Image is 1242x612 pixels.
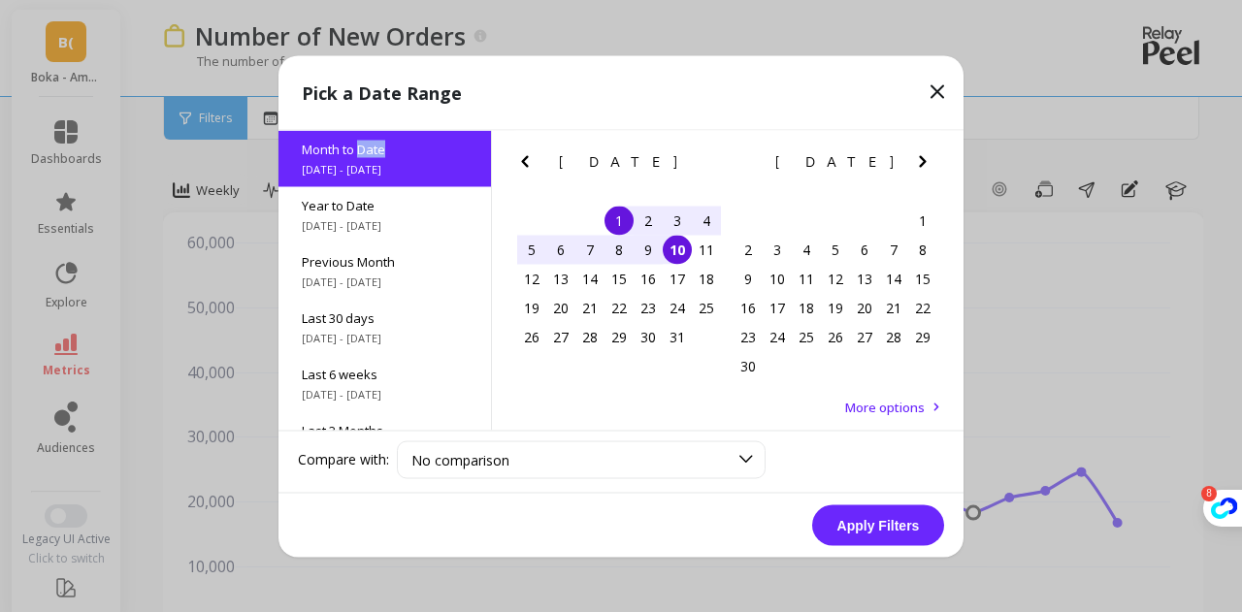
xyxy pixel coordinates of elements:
div: Choose Tuesday, October 28th, 2025 [575,322,605,351]
button: Previous Month [513,149,544,180]
div: Choose Sunday, November 16th, 2025 [734,293,763,322]
div: Choose Wednesday, October 8th, 2025 [605,235,634,264]
div: Choose Wednesday, November 12th, 2025 [821,264,850,293]
div: Choose Sunday, November 2nd, 2025 [734,235,763,264]
div: Choose Thursday, November 13th, 2025 [850,264,879,293]
div: Choose Monday, October 13th, 2025 [546,264,575,293]
div: Choose Monday, October 20th, 2025 [546,293,575,322]
button: Next Month [695,149,726,180]
div: Choose Thursday, October 16th, 2025 [634,264,663,293]
div: Choose Friday, October 10th, 2025 [663,235,692,264]
div: Choose Sunday, October 26th, 2025 [517,322,546,351]
span: [DATE] - [DATE] [302,274,468,289]
span: Previous Month [302,252,468,270]
div: Choose Friday, November 7th, 2025 [879,235,908,264]
div: Choose Tuesday, November 4th, 2025 [792,235,821,264]
div: Choose Wednesday, October 15th, 2025 [605,264,634,293]
div: Choose Tuesday, October 21st, 2025 [575,293,605,322]
div: Choose Tuesday, October 7th, 2025 [575,235,605,264]
div: Choose Saturday, November 22nd, 2025 [908,293,937,322]
span: No comparison [411,450,509,468]
div: Choose Friday, November 14th, 2025 [879,264,908,293]
div: Choose Friday, October 31st, 2025 [663,322,692,351]
button: Apply Filters [812,504,944,545]
div: Choose Friday, October 3rd, 2025 [663,206,692,235]
div: month 2025-11 [734,206,937,380]
label: Compare with: [298,450,389,469]
p: Pick a Date Range [302,79,462,106]
span: [DATE] - [DATE] [302,217,468,233]
div: Choose Monday, November 17th, 2025 [763,293,792,322]
div: Choose Wednesday, November 5th, 2025 [821,235,850,264]
div: Choose Sunday, October 5th, 2025 [517,235,546,264]
div: Choose Sunday, October 12th, 2025 [517,264,546,293]
span: Last 30 days [302,308,468,326]
div: Choose Saturday, October 25th, 2025 [692,293,721,322]
div: Choose Tuesday, November 18th, 2025 [792,293,821,322]
div: month 2025-10 [517,206,721,351]
span: Year to Date [302,196,468,213]
div: Choose Wednesday, October 1st, 2025 [605,206,634,235]
div: Choose Sunday, October 19th, 2025 [517,293,546,322]
div: Choose Tuesday, October 14th, 2025 [575,264,605,293]
div: Choose Sunday, November 30th, 2025 [734,351,763,380]
div: Choose Thursday, October 23rd, 2025 [634,293,663,322]
div: Choose Saturday, October 4th, 2025 [692,206,721,235]
div: Choose Friday, November 28th, 2025 [879,322,908,351]
span: [DATE] - [DATE] [302,161,468,177]
div: Choose Sunday, November 9th, 2025 [734,264,763,293]
span: Month to Date [302,140,468,157]
div: Choose Thursday, November 20th, 2025 [850,293,879,322]
div: Choose Monday, November 24th, 2025 [763,322,792,351]
div: Choose Tuesday, November 25th, 2025 [792,322,821,351]
div: Choose Monday, November 3rd, 2025 [763,235,792,264]
button: Next Month [911,149,942,180]
span: Last 3 Months [302,421,468,438]
div: Choose Wednesday, October 22nd, 2025 [605,293,634,322]
div: Choose Monday, October 27th, 2025 [546,322,575,351]
span: [DATE] - [DATE] [302,386,468,402]
div: Choose Wednesday, November 19th, 2025 [821,293,850,322]
div: Choose Friday, October 17th, 2025 [663,264,692,293]
div: Choose Thursday, October 30th, 2025 [634,322,663,351]
div: Choose Saturday, October 11th, 2025 [692,235,721,264]
span: Last 6 weeks [302,365,468,382]
div: Choose Monday, November 10th, 2025 [763,264,792,293]
button: Previous Month [730,149,761,180]
div: Choose Monday, October 6th, 2025 [546,235,575,264]
div: Choose Thursday, October 9th, 2025 [634,235,663,264]
div: Choose Thursday, November 27th, 2025 [850,322,879,351]
div: Choose Friday, November 21st, 2025 [879,293,908,322]
div: Choose Wednesday, November 26th, 2025 [821,322,850,351]
div: Choose Saturday, November 15th, 2025 [908,264,937,293]
span: [DATE] - [DATE] [302,330,468,345]
div: Choose Thursday, November 6th, 2025 [850,235,879,264]
div: Choose Wednesday, October 29th, 2025 [605,322,634,351]
div: Choose Saturday, November 8th, 2025 [908,235,937,264]
span: [DATE] [775,153,897,169]
div: Choose Saturday, October 18th, 2025 [692,264,721,293]
div: Choose Saturday, November 29th, 2025 [908,322,937,351]
div: Choose Thursday, October 2nd, 2025 [634,206,663,235]
span: More options [845,398,925,415]
div: Choose Saturday, November 1st, 2025 [908,206,937,235]
div: Choose Tuesday, November 11th, 2025 [792,264,821,293]
div: Choose Friday, October 24th, 2025 [663,293,692,322]
div: Choose Sunday, November 23rd, 2025 [734,322,763,351]
span: [DATE] [559,153,680,169]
